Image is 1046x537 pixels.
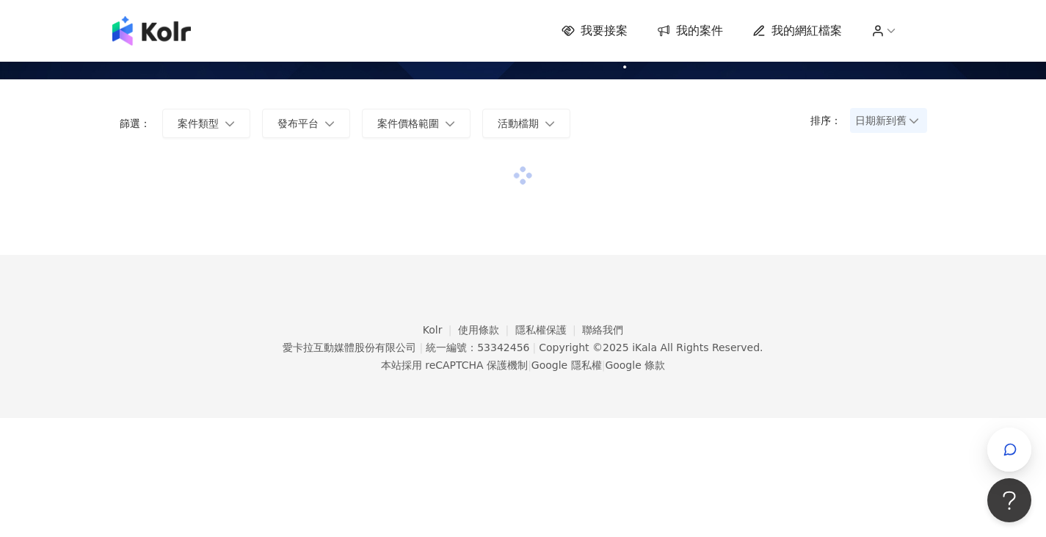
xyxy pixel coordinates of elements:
span: 日期新到舊 [855,109,922,131]
p: 篩選： [120,118,150,129]
a: Google 隱私權 [531,359,602,371]
a: Kolr [423,324,458,336]
p: 排序： [810,115,850,126]
span: 我的案件 [676,23,723,39]
a: 使用條款 [458,324,515,336]
span: | [419,342,423,353]
div: Copyright © 2025 All Rights Reserved. [539,342,763,353]
span: 發布平台 [277,118,319,129]
span: | [528,359,531,371]
a: 我的網紅檔案 [752,23,842,39]
div: 愛卡拉互動媒體股份有限公司 [283,342,416,353]
a: 隱私權保護 [515,324,583,336]
a: 聯絡我們 [582,324,623,336]
iframe: Help Scout Beacon - Open [987,478,1031,522]
a: 我的案件 [657,23,723,39]
span: 本站採用 reCAPTCHA 保護機制 [381,356,665,374]
span: | [602,359,606,371]
img: logo [112,16,191,46]
span: 案件類型 [178,118,219,129]
a: iKala [632,342,657,353]
span: 活動檔期 [498,118,539,129]
span: | [532,342,536,353]
button: 案件價格範圍 [362,109,471,138]
span: 我的網紅檔案 [771,23,842,39]
button: 活動檔期 [482,109,570,138]
button: 案件類型 [162,109,250,138]
span: 案件價格範圍 [377,118,439,129]
a: Google 條款 [605,359,665,371]
div: 統一編號：53342456 [426,342,529,353]
button: 發布平台 [262,109,350,138]
a: 我要接案 [562,23,628,39]
span: 我要接案 [581,23,628,39]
